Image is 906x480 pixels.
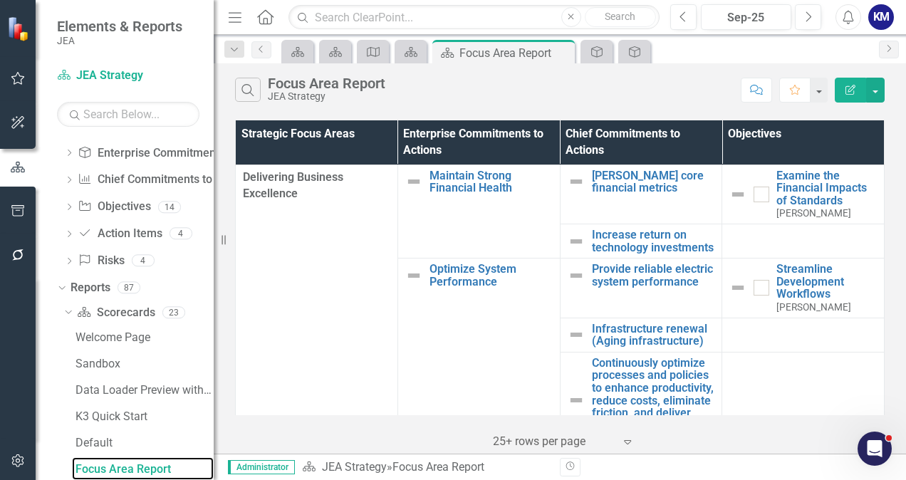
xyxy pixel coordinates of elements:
td: Double-Click to Edit Right Click for Context Menu [560,352,722,449]
a: Examine the Financial Impacts of Standards [776,169,877,207]
div: Sandbox [75,358,214,370]
div: K3 Quick Start [75,410,214,423]
div: 23 [162,306,185,318]
a: Provide reliable electric system performance [592,263,715,288]
div: Data Loader Preview with element counts [75,384,214,397]
a: Action Items [78,226,162,242]
a: Objectives [78,199,150,215]
a: Focus Area Report [72,457,214,480]
a: K3 Quick Start [72,405,214,427]
img: Not Defined [729,186,746,203]
div: JEA Strategy [268,91,385,102]
div: Sep-25 [706,9,786,26]
div: » [302,459,549,476]
button: KM [868,4,894,30]
input: Search Below... [57,102,199,127]
input: Search ClearPoint... [288,5,660,30]
a: Optimize System Performance [429,263,553,288]
img: ClearPoint Strategy [7,16,33,41]
div: Focus Area Report [268,75,385,91]
iframe: Intercom live chat [858,432,892,466]
a: Reports [71,280,110,296]
div: 87 [118,281,140,293]
a: Enterprise Commitments to Actions [78,145,278,162]
a: Sandbox [72,352,214,375]
span: Delivering Business Excellence [243,169,390,202]
div: Focus Area Report [459,44,571,62]
div: 4 [170,228,192,240]
a: [PERSON_NAME] core financial metrics [592,169,715,194]
button: Search [585,7,656,27]
td: Double-Click to Edit Right Click for Context Menu [722,165,885,224]
img: Not Defined [568,173,585,190]
a: JEA Strategy [322,460,387,474]
a: Welcome Page [72,325,214,348]
img: Not Defined [405,267,422,284]
div: 14 [158,201,181,213]
div: Focus Area Report [392,460,484,474]
a: Scorecards [77,305,155,321]
a: Streamline Development Workflows [776,263,877,301]
td: Double-Click to Edit Right Click for Context Menu [560,165,722,224]
a: Infrastructure renewal (Aging infrastructure) [592,323,715,348]
img: Not Defined [568,233,585,250]
td: Double-Click to Edit Right Click for Context Menu [560,318,722,352]
div: Focus Area Report [75,463,214,476]
img: Not Defined [568,326,585,343]
a: Data Loader Preview with element counts [72,378,214,401]
td: Double-Click to Edit Right Click for Context Menu [397,165,560,259]
td: Double-Click to Edit Right Click for Context Menu [560,259,722,318]
a: Maintain Strong Financial Health [429,169,553,194]
div: 4 [132,255,155,267]
td: Double-Click to Edit Right Click for Context Menu [722,259,885,318]
img: Not Defined [568,267,585,284]
td: Double-Click to Edit Right Click for Context Menu [560,224,722,259]
span: Elements & Reports [57,18,182,35]
span: Search [605,11,635,22]
span: Administrator [228,460,295,474]
div: Default [75,437,214,449]
img: Not Defined [568,392,585,409]
small: [PERSON_NAME] [776,302,851,313]
small: [PERSON_NAME] [776,208,851,219]
img: Not Defined [405,173,422,190]
a: JEA Strategy [57,68,199,84]
a: Default [72,431,214,454]
small: JEA [57,35,182,46]
div: Welcome Page [75,331,214,344]
a: Chief Commitments to Actions [78,172,253,188]
a: Risks [78,253,124,269]
img: Not Defined [729,279,746,296]
a: Continuously optimize processes and policies to enhance productivity, reduce costs, eliminate fri... [592,357,715,444]
button: Sep-25 [701,4,791,30]
a: Increase return on technology investments [592,229,715,254]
